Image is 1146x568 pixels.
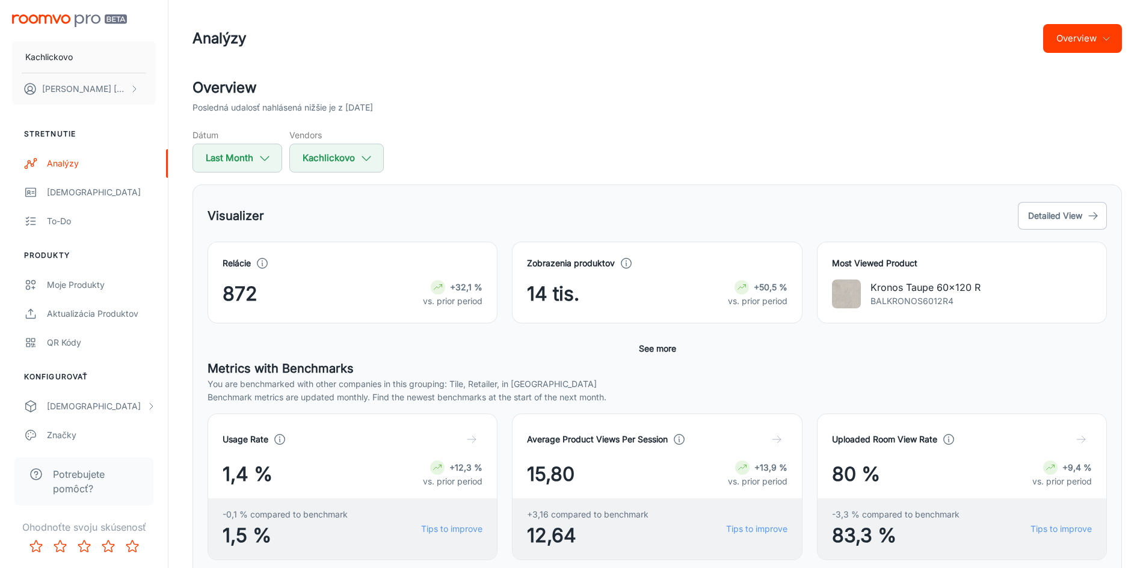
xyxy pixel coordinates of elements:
[208,391,1107,404] p: Benchmark metrics are updated monthly. Find the newest benchmarks at the start of the next month.
[120,534,144,558] button: Rate 5 star
[42,82,127,96] p: [PERSON_NAME] [PERSON_NAME]
[1030,522,1092,536] a: Tips to improve
[208,377,1107,391] p: You are benchmarked with other companies in this grouping: Tile, Retailer, in [GEOGRAPHIC_DATA]
[47,307,156,320] div: Aktualizácia produktov
[208,207,264,225] h5: Visualizer
[193,28,246,49] h1: Analýzy
[53,467,139,496] span: Potrebujete pomôcť?
[726,522,787,536] a: Tips to improve
[421,522,482,536] a: Tips to improve
[223,433,268,446] h4: Usage Rate
[47,400,146,413] div: [DEMOGRAPHIC_DATA]
[48,534,72,558] button: Rate 2 star
[754,462,787,472] strong: +13,9 %
[450,282,482,292] strong: +32,1 %
[527,279,579,308] span: 14 tis.
[223,508,348,521] span: -0,1 % compared to benchmark
[527,508,648,521] span: +3,16 compared to benchmark
[193,77,1122,99] h2: Overview
[527,460,575,489] span: 15,80
[10,520,158,534] p: Ohodnoťte svoju skúsenosť
[423,295,482,308] p: vs. prior period
[634,338,681,359] button: See more
[1062,462,1092,472] strong: +9,4 %
[1043,24,1122,53] button: Overview
[12,73,156,105] button: [PERSON_NAME] [PERSON_NAME]
[870,280,981,295] p: Kronos Taupe 60x120 R
[12,41,156,73] button: Kachlickovo
[832,433,937,446] h4: Uploaded Room View Rate
[527,521,648,550] span: 12,64
[47,278,156,292] div: Moje produkty
[832,508,960,521] span: -3,3 % compared to benchmark
[832,521,960,550] span: 83,3 %
[24,534,48,558] button: Rate 1 star
[193,129,282,141] h5: Dátum
[728,475,787,488] p: vs. prior period
[223,279,257,308] span: 872
[208,359,1107,377] h5: Metrics with Benchmarks
[832,279,861,308] img: Kronos Taupe 60x120 R
[1018,202,1107,230] button: Detailed View
[96,534,120,558] button: Rate 4 star
[47,215,156,228] div: To-do
[832,257,1092,270] h4: Most Viewed Product
[12,14,127,27] img: Roomvo PRO Beta
[47,336,156,349] div: QR kódy
[72,534,96,558] button: Rate 3 star
[870,295,981,308] p: BALKRONOS6012R4
[832,460,880,489] span: 80 %
[223,257,251,270] h4: Relácie
[527,257,615,270] h4: Zobrazenia produktov
[1032,475,1092,488] p: vs. prior period
[527,433,668,446] h4: Average Product Views Per Session
[449,462,482,472] strong: +12,3 %
[47,157,156,170] div: Analýzy
[728,295,787,308] p: vs. prior period
[47,429,156,442] div: Značky
[754,282,787,292] strong: +50,5 %
[289,144,384,173] button: Kachlickovo
[423,475,482,488] p: vs. prior period
[25,50,73,64] p: Kachlickovo
[289,129,384,141] h5: Vendors
[193,144,282,173] button: Last Month
[223,521,348,550] span: 1,5 %
[47,186,156,199] div: [DEMOGRAPHIC_DATA]
[223,460,273,489] span: 1,4 %
[193,101,373,114] p: Posledná udalosť nahlásená nižšie je z [DATE]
